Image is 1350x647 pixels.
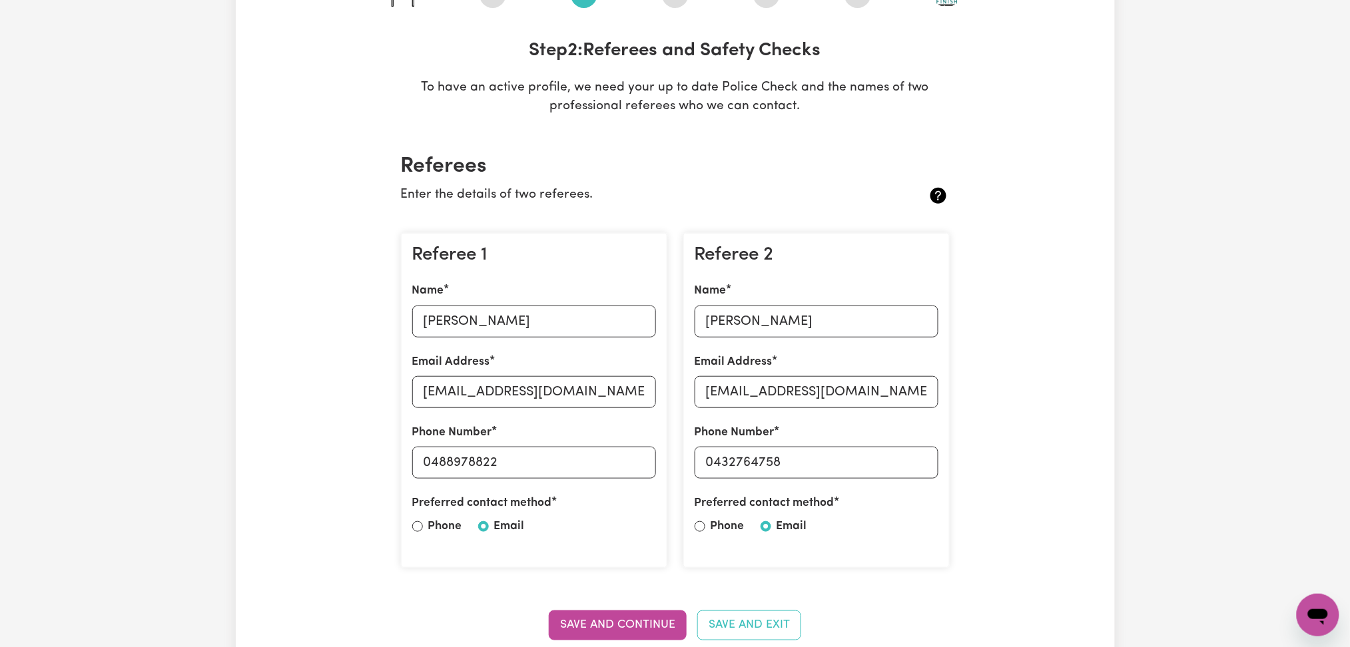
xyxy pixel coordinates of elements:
label: Preferred contact method [412,495,552,512]
label: Phone Number [695,424,775,441]
label: Email Address [412,353,490,371]
h3: Referee 1 [412,244,656,267]
button: Save and Continue [549,610,687,640]
label: Name [695,282,727,300]
button: Save and Exit [697,610,801,640]
iframe: Button to launch messaging window [1297,594,1339,636]
label: Phone [711,518,745,535]
label: Phone [428,518,462,535]
label: Preferred contact method [695,495,835,512]
h3: Step 2 : Referees and Safety Checks [390,40,960,63]
label: Name [412,282,444,300]
h3: Referee 2 [695,244,938,267]
label: Email [777,518,807,535]
p: To have an active profile, we need your up to date Police Check and the names of two professional... [390,79,960,117]
label: Phone Number [412,424,492,441]
label: Email Address [695,353,773,371]
h2: Referees [401,154,950,179]
p: Enter the details of two referees. [401,186,858,205]
label: Email [494,518,525,535]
